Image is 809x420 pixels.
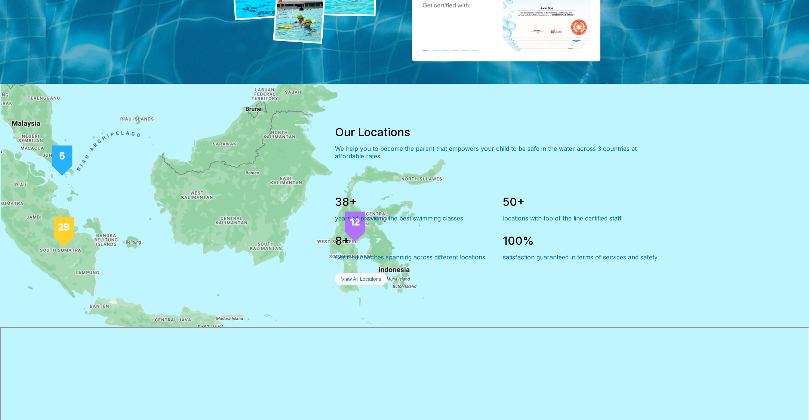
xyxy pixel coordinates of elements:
[503,253,659,261] div: satisfaction guaranteed in terms of services and safety
[335,273,387,285] button: View All Locations
[503,234,659,247] div: 100%
[335,125,659,139] div: Our Locations
[335,145,659,160] div: We help you to become the parent that empowers your child to be safe in the water across 3 countr...
[335,214,491,222] div: years of providing the best swimming classes
[503,195,659,209] div: 50+
[335,253,491,261] div: Certified coaches spanning across different locations
[335,195,491,209] div: 38+
[335,234,491,247] div: 8+
[503,214,659,222] div: locations with top of the line certified staff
